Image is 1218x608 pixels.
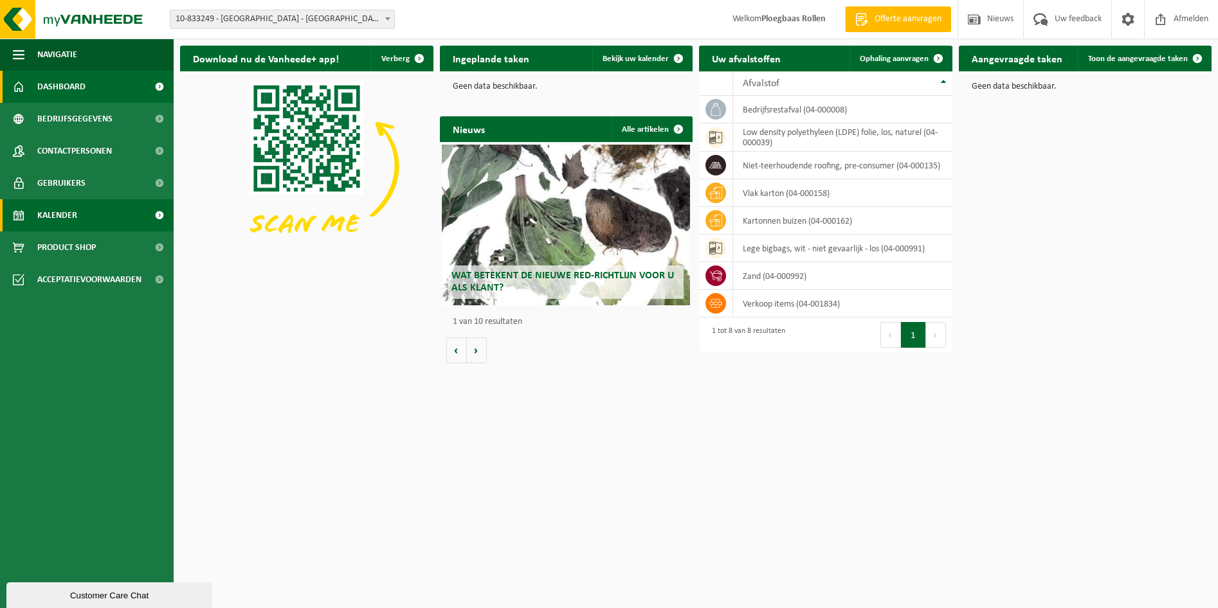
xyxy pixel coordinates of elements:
span: Verberg [381,55,410,63]
span: Toon de aangevraagde taken [1088,55,1188,63]
span: Acceptatievoorwaarden [37,264,141,296]
button: 1 [901,322,926,348]
a: Ophaling aanvragen [850,46,951,71]
span: Dashboard [37,71,86,103]
div: 1 tot 8 van 8 resultaten [705,321,785,349]
button: Verberg [371,46,432,71]
h2: Uw afvalstoffen [699,46,794,71]
span: Offerte aanvragen [871,13,945,26]
td: vlak karton (04-000158) [733,179,952,207]
h2: Nieuws [440,116,498,141]
span: Contactpersonen [37,135,112,167]
button: Vorige [446,337,467,363]
span: Wat betekent de nieuwe RED-richtlijn voor u als klant? [451,271,674,293]
h2: Download nu de Vanheede+ app! [180,46,352,71]
td: verkoop items (04-001834) [733,290,952,317]
td: kartonnen buizen (04-000162) [733,207,952,235]
a: Toon de aangevraagde taken [1078,46,1210,71]
a: Wat betekent de nieuwe RED-richtlijn voor u als klant? [442,145,690,305]
button: Volgende [467,337,487,363]
span: Bedrijfsgegevens [37,103,113,135]
td: niet-teerhoudende roofing, pre-consumer (04-000135) [733,152,952,179]
span: 10-833249 - IKO NV MILIEUSTRAAT FABRIEK - ANTWERPEN [170,10,394,28]
strong: Ploegbaas Rollen [761,14,826,24]
p: 1 van 10 resultaten [453,317,687,326]
span: 10-833249 - IKO NV MILIEUSTRAAT FABRIEK - ANTWERPEN [170,10,395,29]
p: Geen data beschikbaar. [972,82,1199,91]
img: Download de VHEPlus App [180,71,433,261]
td: zand (04-000992) [733,262,952,290]
td: bedrijfsrestafval (04-000008) [733,96,952,123]
span: Kalender [37,199,77,231]
td: lege bigbags, wit - niet gevaarlijk - los (04-000991) [733,235,952,262]
p: Geen data beschikbaar. [453,82,680,91]
button: Previous [880,322,901,348]
button: Next [926,322,946,348]
a: Alle artikelen [612,116,691,142]
h2: Aangevraagde taken [959,46,1075,71]
span: Navigatie [37,39,77,71]
iframe: chat widget [6,580,215,608]
td: low density polyethyleen (LDPE) folie, los, naturel (04-000039) [733,123,952,152]
h2: Ingeplande taken [440,46,542,71]
span: Bekijk uw kalender [603,55,669,63]
a: Bekijk uw kalender [592,46,691,71]
span: Product Shop [37,231,96,264]
a: Offerte aanvragen [845,6,951,32]
span: Gebruikers [37,167,86,199]
span: Ophaling aanvragen [860,55,929,63]
span: Afvalstof [743,78,779,89]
